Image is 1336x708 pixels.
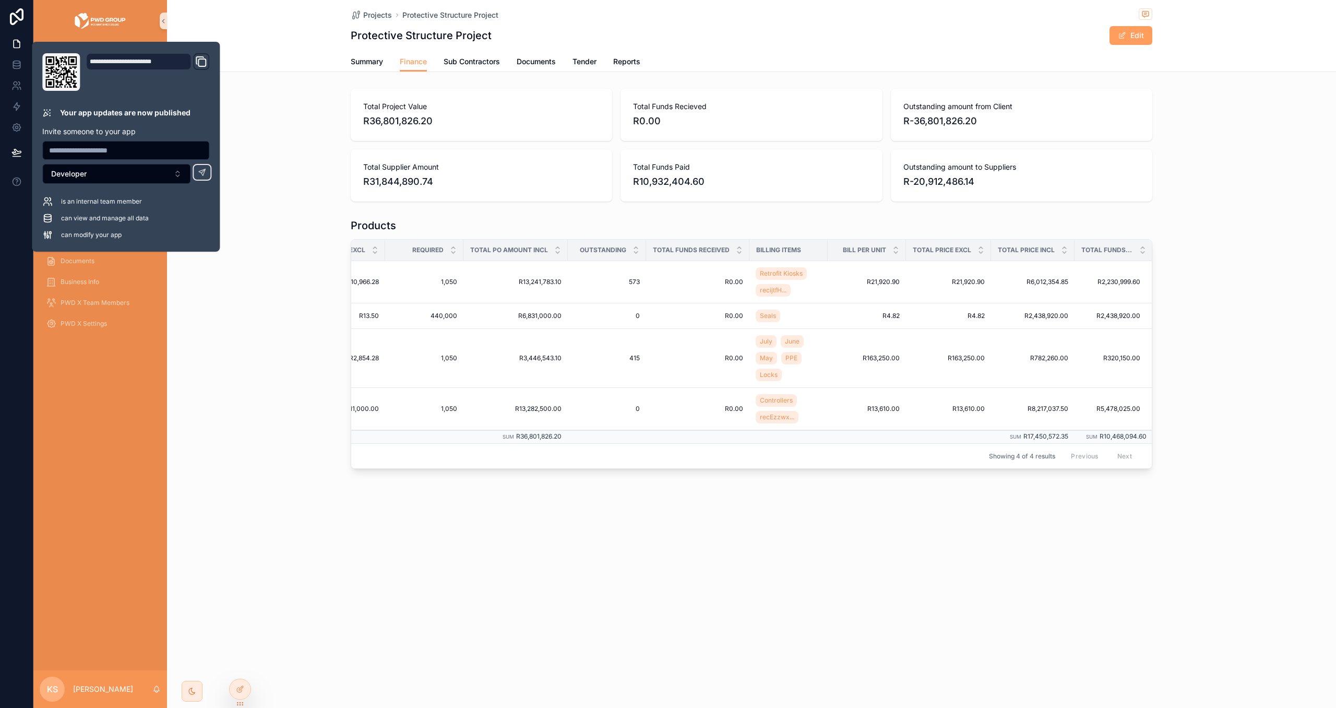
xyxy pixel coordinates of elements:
[363,10,392,20] span: Projects
[989,452,1055,461] span: Showing 4 of 4 results
[1110,26,1152,45] button: Edit
[61,257,94,265] span: Documents
[40,314,161,333] a: PWD X Settings
[400,52,427,72] a: Finance
[756,369,782,381] a: Locks
[912,354,985,362] a: R163,250.00
[912,405,985,413] a: R13,610.00
[363,101,600,112] span: Total Project Value
[412,246,444,254] span: Required
[74,13,126,29] img: App logo
[1100,432,1147,440] span: R10,468,094.60
[572,56,597,67] span: Tender
[517,52,556,73] a: Documents
[756,352,777,364] a: May
[351,52,383,73] a: Summary
[1081,246,1133,254] span: Total Funds Paid
[756,394,797,407] a: Controllers
[1010,434,1021,440] small: Sum
[756,310,780,322] a: Seals
[756,392,821,426] a: ControllersrecEzzwx...
[391,278,457,286] a: 1,050
[516,432,562,440] span: R36,801,826.20
[444,52,500,73] a: Sub Contractors
[363,114,600,128] span: R36,801,826.20
[760,413,794,421] span: recEzzwx...
[834,278,900,286] a: R21,920.90
[470,312,562,320] a: R6,831,000.00
[903,101,1140,112] span: Outstanding amount from Client
[903,114,1140,128] span: R-36,801,826.20
[843,246,886,254] span: Bill Per Unit
[1075,354,1140,362] a: R320,150.00
[40,293,161,312] a: PWD X Team Members
[1075,278,1140,286] a: R2,230,999.60
[391,405,457,413] a: 1,050
[760,354,773,362] span: May
[913,246,971,254] span: Total Price Excl
[61,231,122,239] span: can modify your app
[86,53,209,91] div: Domain and Custom Link
[652,278,743,286] span: R0.00
[756,333,821,383] a: JulyJuneMayPPELocks
[613,52,640,73] a: Reports
[351,28,492,43] h1: Protective Structure Project
[574,278,640,286] a: 573
[756,267,807,280] a: Retrofit Kiosks
[444,56,500,67] span: Sub Contractors
[42,164,190,184] button: Select Button
[40,273,161,291] a: Business Info
[997,405,1068,413] a: R8,217,037.50
[470,278,562,286] a: R13,241,783.10
[760,286,786,294] span: recijtfH...
[402,10,498,20] span: Protective Structure Project
[470,354,562,362] span: R3,446,543.10
[574,312,640,320] a: 0
[61,214,149,222] span: can view and manage all data
[351,56,383,67] span: Summary
[580,246,626,254] span: Outstanding
[574,405,640,413] span: 0
[60,108,190,118] p: Your app updates are now published
[912,312,985,320] a: R4.82
[834,312,900,320] span: R4.82
[1075,312,1140,320] a: R2,438,920.00
[652,312,743,320] a: R0.00
[756,265,821,299] a: Retrofit KiosksrecijtfH...
[760,269,803,278] span: Retrofit Kiosks
[997,312,1068,320] a: R2,438,920.00
[517,56,556,67] span: Documents
[760,396,793,405] span: Controllers
[391,312,457,320] span: 440,000
[652,405,743,413] a: R0.00
[760,337,772,346] span: July
[470,405,562,413] span: R13,282,500.00
[653,246,730,254] span: Total Funds Received
[51,169,87,179] span: Developer
[40,252,161,270] a: Documents
[574,354,640,362] span: 415
[652,354,743,362] a: R0.00
[912,278,985,286] a: R21,920.90
[756,284,791,297] a: recijtfH...
[633,162,869,172] span: Total Funds Paid
[633,101,869,112] span: Total Funds Recieved
[1075,405,1140,413] a: R5,478,025.00
[47,683,58,695] span: KS
[997,278,1068,286] a: R6,012,354.85
[351,218,396,233] h1: Products
[997,354,1068,362] a: R782,260.00
[781,335,804,348] a: June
